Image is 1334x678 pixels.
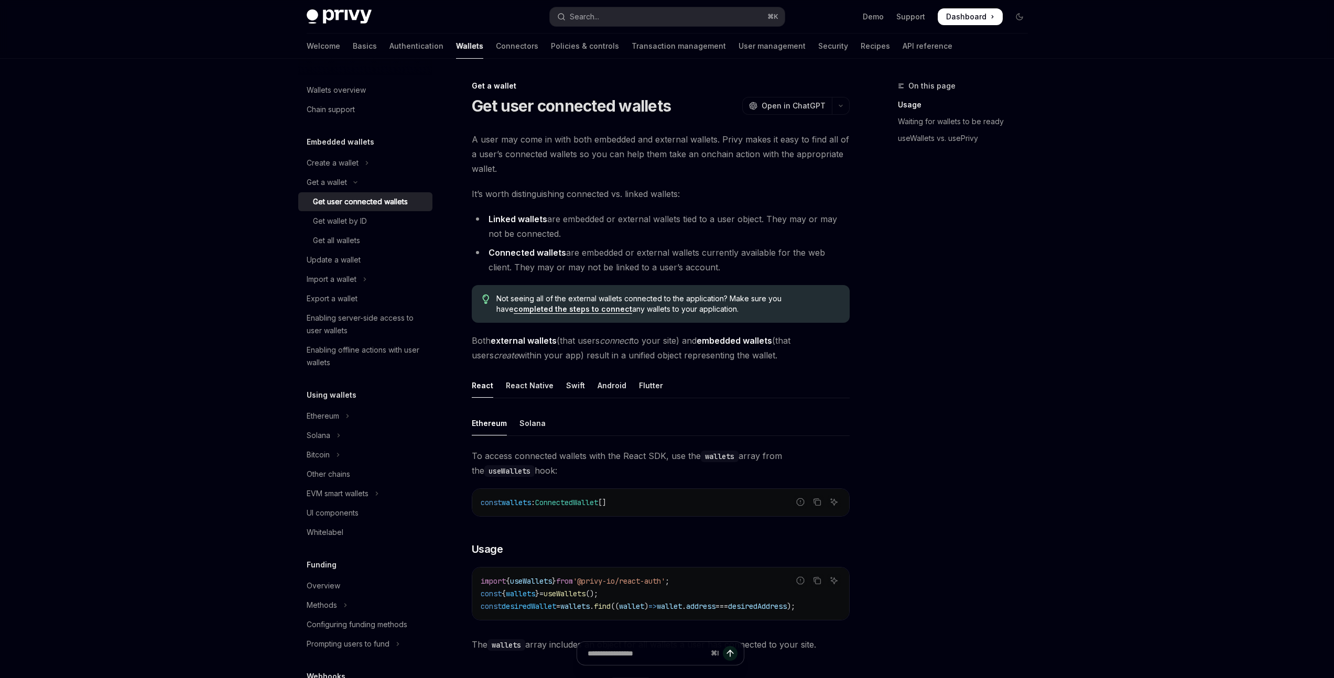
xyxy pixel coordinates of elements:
[810,574,824,587] button: Copy the contents from the code block
[570,10,599,23] div: Search...
[556,602,560,611] span: =
[514,304,632,314] a: completed the steps to connect
[810,495,824,509] button: Copy the contents from the code block
[298,407,432,425] button: Toggle Ethereum section
[742,97,832,115] button: Open in ChatGPT
[682,602,686,611] span: .
[472,449,850,478] span: To access connected wallets with the React SDK, use the array from the hook:
[598,373,626,398] div: Android
[298,635,432,653] button: Toggle Prompting users to fund section
[644,602,648,611] span: )
[588,642,707,665] input: Ask a question...
[298,212,432,231] a: Get wallet by ID
[861,34,890,59] a: Recipes
[535,498,598,507] span: ConnectedWallet
[494,350,518,360] em: create
[472,637,850,652] span: The array includes an object for all wallets a user has connected to your site.
[903,34,952,59] a: API reference
[898,96,1036,113] a: Usage
[307,176,347,189] div: Get a wallet
[298,250,432,269] a: Update a wallet
[298,484,432,503] button: Toggle EVM smart wallets section
[307,34,340,59] a: Welcome
[762,101,826,111] span: Open in ChatGPT
[566,373,585,398] div: Swift
[307,449,330,461] div: Bitcoin
[619,602,644,611] span: wallet
[767,13,778,21] span: ⌘ K
[472,96,671,115] h1: Get user connected wallets
[573,576,665,586] span: '@privy-io/react-auth'
[298,231,432,250] a: Get all wallets
[665,576,669,586] span: ;
[307,638,389,650] div: Prompting users to fund
[506,576,510,586] span: {
[938,8,1003,25] a: Dashboard
[539,589,544,598] span: =
[472,245,850,275] li: are embedded or external wallets currently available for the web client. They may or may not be l...
[481,602,502,611] span: const
[307,389,356,401] h5: Using wallets
[482,294,490,304] svg: Tip
[307,292,357,305] div: Export a wallet
[472,373,493,398] div: React
[307,84,366,96] div: Wallets overview
[535,589,539,598] span: }
[590,602,594,611] span: .
[657,602,682,611] span: wallet
[697,335,772,346] strong: embedded wallets
[472,132,850,176] span: A user may come in with both embedded and external wallets. Privy makes it easy to find all of a ...
[827,574,841,587] button: Ask AI
[298,154,432,172] button: Toggle Create a wallet section
[307,579,340,592] div: Overview
[298,445,432,464] button: Toggle Bitcoin section
[481,589,502,598] span: const
[298,426,432,445] button: Toggle Solana section
[600,335,631,346] em: connect
[715,602,728,611] span: ===
[298,596,432,615] button: Toggle Methods section
[506,373,554,398] div: React Native
[484,465,535,477] code: useWallets
[472,212,850,241] li: are embedded or external wallets tied to a user object. They may or may not be connected.
[898,113,1036,130] a: Waiting for wallets to be ready
[307,312,426,337] div: Enabling server-side access to user wallets
[1011,8,1028,25] button: Toggle dark mode
[307,618,407,631] div: Configuring funding methods
[481,498,502,507] span: const
[491,335,557,346] strong: external wallets
[307,273,356,286] div: Import a wallet
[632,34,726,59] a: Transaction management
[594,602,611,611] span: find
[298,100,432,119] a: Chain support
[307,157,359,169] div: Create a wallet
[686,602,715,611] span: address
[489,247,566,258] strong: Connected wallets
[307,103,355,116] div: Chain support
[506,589,535,598] span: wallets
[307,136,374,148] h5: Embedded wallets
[552,576,556,586] span: }
[472,333,850,363] span: Both (that users to your site) and (that users within your app) result in a unified object repres...
[818,34,848,59] a: Security
[307,468,350,480] div: Other chains
[898,130,1036,147] a: useWallets vs. usePrivy
[502,589,506,598] span: {
[313,234,360,247] div: Get all wallets
[313,195,408,208] div: Get user connected wallets
[298,81,432,100] a: Wallets overview
[502,602,556,611] span: desiredWallet
[739,34,806,59] a: User management
[307,507,359,519] div: UI components
[307,526,343,539] div: Whitelabel
[794,495,807,509] button: Report incorrect code
[648,602,657,611] span: =>
[896,12,925,22] a: Support
[298,615,432,634] a: Configuring funding methods
[313,215,367,227] div: Get wallet by ID
[496,34,538,59] a: Connectors
[787,602,795,611] span: );
[489,214,547,224] strong: Linked wallets
[585,589,598,598] span: ();
[908,80,956,92] span: On this page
